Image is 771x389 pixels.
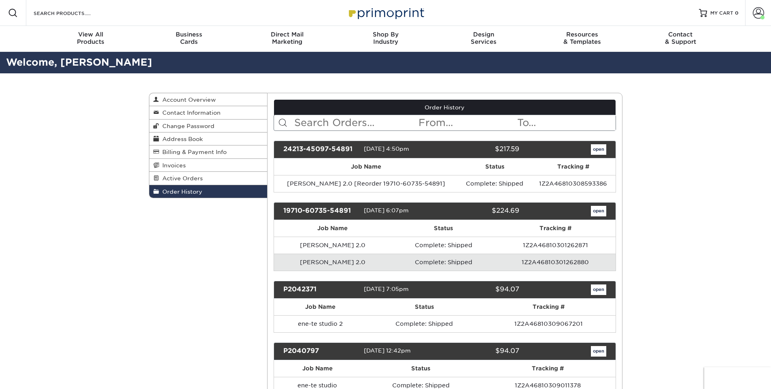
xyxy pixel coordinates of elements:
[42,31,140,45] div: Products
[159,188,202,195] span: Order History
[159,109,221,116] span: Contact Information
[149,106,268,119] a: Contact Information
[480,360,615,377] th: Tracking #
[42,31,140,38] span: View All
[274,100,616,115] a: Order History
[367,315,482,332] td: Complete: Shipped
[274,175,459,192] td: [PERSON_NAME] 2.0 [Reorder 19710-60735-54891]
[149,145,268,158] a: Billing & Payment Info
[516,115,615,130] input: To...
[435,31,533,38] span: Design
[531,175,615,192] td: 1Z2A46810308593386
[531,158,615,175] th: Tracking #
[149,172,268,185] a: Active Orders
[274,220,391,237] th: Job Name
[159,175,203,182] span: Active Orders
[238,26,336,52] a: Direct MailMarketing
[238,31,336,38] span: Direct Mail
[533,31,631,38] span: Resources
[367,299,482,315] th: Status
[33,8,112,18] input: SEARCH PRODUCTS.....
[277,284,364,295] div: P2042371
[361,360,480,377] th: Status
[439,284,525,295] div: $94.07
[364,145,409,152] span: [DATE] 4:50pm
[345,4,426,21] img: Primoprint
[533,31,631,45] div: & Templates
[391,237,496,254] td: Complete: Shipped
[149,93,268,106] a: Account Overview
[364,286,409,292] span: [DATE] 7:05pm
[418,115,516,130] input: From...
[710,10,733,17] span: MY CART
[631,31,730,38] span: Contact
[591,144,606,155] a: open
[459,158,531,175] th: Status
[277,346,364,357] div: P2040797
[336,31,435,45] div: Industry
[704,367,771,389] iframe: Google Customer Reviews
[591,284,606,295] a: open
[274,158,459,175] th: Job Name
[435,31,533,45] div: Services
[274,237,391,254] td: [PERSON_NAME] 2.0
[631,31,730,45] div: & Support
[336,31,435,38] span: Shop By
[274,315,367,332] td: ene-te studio 2
[238,31,336,45] div: Marketing
[140,31,238,38] span: Business
[42,26,140,52] a: View AllProducts
[274,254,391,271] td: [PERSON_NAME] 2.0
[149,185,268,198] a: Order History
[482,315,616,332] td: 1Z2A46810309067201
[159,162,186,169] span: Invoices
[336,26,435,52] a: Shop ByIndustry
[149,120,268,133] a: Change Password
[391,254,496,271] td: Complete: Shipped
[533,26,631,52] a: Resources& Templates
[631,26,730,52] a: Contact& Support
[140,31,238,45] div: Cards
[391,220,496,237] th: Status
[149,133,268,145] a: Address Book
[439,144,525,155] div: $217.59
[159,96,216,103] span: Account Overview
[364,207,409,214] span: [DATE] 6:07pm
[293,115,418,130] input: Search Orders...
[482,299,616,315] th: Tracking #
[149,159,268,172] a: Invoices
[274,360,361,377] th: Job Name
[591,206,606,216] a: open
[274,299,367,315] th: Job Name
[439,206,525,216] div: $224.69
[591,346,606,357] a: open
[159,123,215,129] span: Change Password
[459,175,531,192] td: Complete: Shipped
[735,10,739,16] span: 0
[495,237,615,254] td: 1Z2A46810301262871
[439,346,525,357] div: $94.07
[435,26,533,52] a: DesignServices
[277,144,364,155] div: 24213-45097-54891
[159,149,227,155] span: Billing & Payment Info
[364,347,411,354] span: [DATE] 12:42pm
[277,206,364,216] div: 19710-60735-54891
[159,136,203,142] span: Address Book
[495,220,615,237] th: Tracking #
[140,26,238,52] a: BusinessCards
[495,254,615,271] td: 1Z2A46810301262880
